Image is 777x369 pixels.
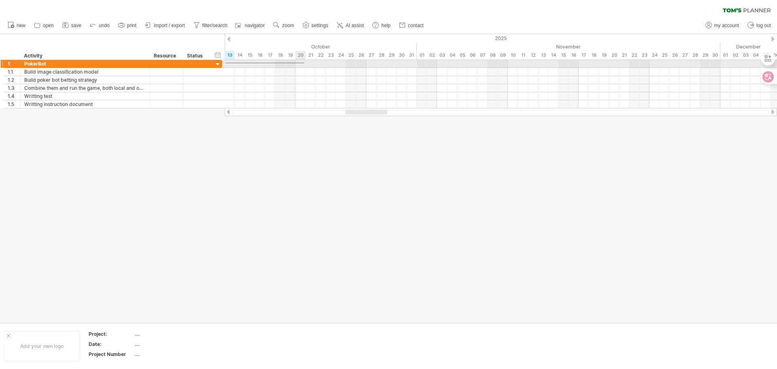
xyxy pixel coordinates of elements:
[24,100,146,108] div: Writting instruction document
[187,52,205,60] div: Status
[265,51,275,59] div: Friday, 17 October 2025
[386,51,397,59] div: Wednesday, 29 October 2025
[370,20,393,31] a: help
[346,51,356,59] div: Saturday, 25 October 2025
[24,84,146,92] div: Combine them and run the game, both local and online and fine tuned strategy
[8,68,20,76] div: 1.1
[579,51,589,59] div: Monday, 17 November 2025
[660,51,670,59] div: Tuesday, 25 November 2025
[24,92,146,100] div: Writting test
[639,51,650,59] div: Sunday, 23 November 2025
[271,20,296,31] a: zoom
[528,51,538,59] div: Wednesday, 12 November 2025
[756,23,771,28] span: log out
[89,351,133,358] div: Project Number
[381,23,391,28] span: help
[154,52,178,60] div: Resource
[326,51,336,59] div: Thursday, 23 October 2025
[346,23,364,28] span: AI assist
[703,20,741,31] a: my account
[306,51,316,59] div: Tuesday, 21 October 2025
[407,51,417,59] div: Friday, 31 October 2025
[88,20,112,31] a: undo
[127,23,136,28] span: print
[680,51,690,59] div: Thursday, 27 November 2025
[89,341,133,348] div: Date:
[103,42,417,51] div: October 2025
[589,51,599,59] div: Tuesday, 18 November 2025
[4,331,80,361] div: Add your own logo
[24,52,145,60] div: Activity
[447,51,457,59] div: Tuesday, 4 November 2025
[116,20,139,31] a: print
[285,51,295,59] div: Sunday, 19 October 2025
[417,42,720,51] div: November 2025
[336,51,346,59] div: Friday, 24 October 2025
[89,331,133,337] div: Project:
[548,51,558,59] div: Friday, 14 November 2025
[135,351,203,358] div: ....
[8,92,20,100] div: 1.4
[408,23,424,28] span: contact
[225,51,235,59] div: Monday, 13 October 2025
[741,51,751,59] div: Wednesday, 3 December 2025
[619,51,629,59] div: Friday, 21 November 2025
[135,341,203,348] div: ....
[558,51,569,59] div: Saturday, 15 November 2025
[24,76,146,84] div: Build poker bot betting strategy
[609,51,619,59] div: Thursday, 20 November 2025
[245,23,265,28] span: navigator
[135,331,203,337] div: ....
[720,51,730,59] div: Monday, 1 December 2025
[629,51,639,59] div: Saturday, 22 November 2025
[6,20,28,31] a: new
[255,51,265,59] div: Thursday, 16 October 2025
[275,51,285,59] div: Saturday, 18 October 2025
[32,20,56,31] a: open
[690,51,700,59] div: Friday, 28 November 2025
[417,51,427,59] div: Saturday, 1 November 2025
[71,23,81,28] span: save
[714,23,739,28] span: my account
[467,51,478,59] div: Thursday, 6 November 2025
[8,100,20,108] div: 1.5
[488,51,498,59] div: Saturday, 8 November 2025
[478,51,488,59] div: Friday, 7 November 2025
[700,51,710,59] div: Saturday, 29 November 2025
[301,20,331,31] a: settings
[427,51,437,59] div: Sunday, 2 November 2025
[312,23,328,28] span: settings
[234,20,267,31] a: navigator
[569,51,579,59] div: Sunday, 16 November 2025
[60,20,84,31] a: save
[437,51,447,59] div: Monday, 3 November 2025
[376,51,386,59] div: Tuesday, 28 October 2025
[457,51,467,59] div: Wednesday, 5 November 2025
[498,51,508,59] div: Sunday, 9 November 2025
[24,68,146,76] div: Build image classification model
[508,51,518,59] div: Monday, 10 November 2025
[730,51,741,59] div: Tuesday, 2 December 2025
[8,76,20,84] div: 1.2
[43,23,54,28] span: open
[710,51,720,59] div: Sunday, 30 November 2025
[599,51,609,59] div: Wednesday, 19 November 2025
[245,51,255,59] div: Wednesday, 15 October 2025
[282,23,294,28] span: zoom
[99,23,110,28] span: undo
[335,20,366,31] a: AI assist
[8,60,20,68] div: 1
[397,20,426,31] a: contact
[538,51,548,59] div: Thursday, 13 November 2025
[17,23,25,28] span: new
[191,20,230,31] a: filter/search
[154,23,185,28] span: import / export
[745,20,773,31] a: log out
[670,51,680,59] div: Wednesday, 26 November 2025
[316,51,326,59] div: Wednesday, 22 October 2025
[650,51,660,59] div: Monday, 24 November 2025
[24,60,146,68] div: PokerBot
[8,84,20,92] div: 1.3
[366,51,376,59] div: Monday, 27 October 2025
[397,51,407,59] div: Thursday, 30 October 2025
